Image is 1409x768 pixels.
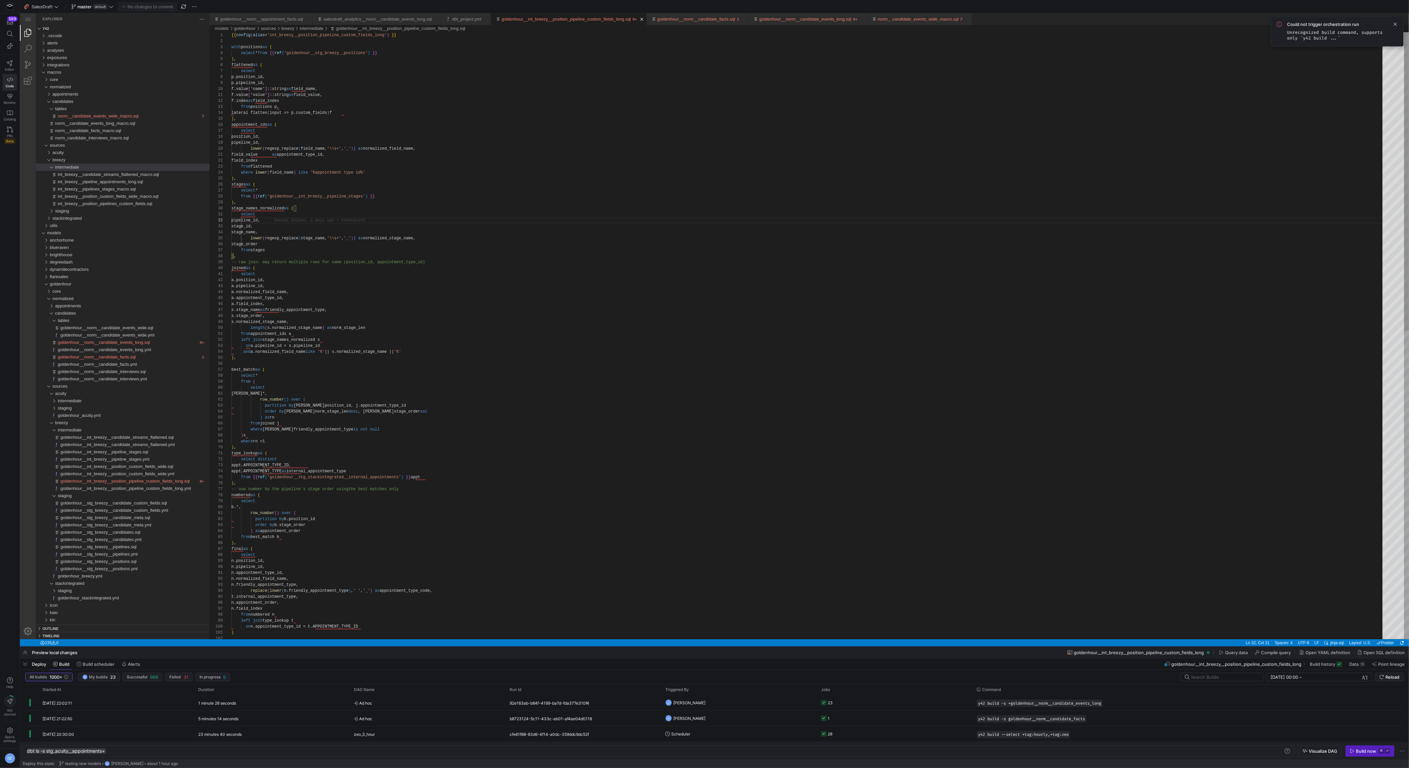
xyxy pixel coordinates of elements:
[3,74,17,91] a: Code
[38,304,190,311] div: /models/goldenhour/normalized/candidates/tables
[720,3,727,9] li: Close (⌘W)
[31,333,190,340] div: /models/goldenhour/normalized/candidates/goldenhour__norm__candidate_events_long.yml
[16,318,190,326] div: goldenhour__norm__candidate_events_wide.yml
[27,217,41,222] span: models
[32,4,53,9] span: SalesDraft
[33,501,190,508] div: /models/goldenhour/sources/breezy/staging/goldenhour__stg_breezy__candidate_meta.sql
[33,530,190,537] div: /models/goldenhour/sources/breezy/staging/goldenhour__stg_breezy__pipelines.sql
[16,201,190,209] div: stackintegrated
[16,114,190,121] div: norm__candidate_facts_macro.sql
[16,442,190,450] div: goldenhour__int_breezy__pipeline_stages.yml
[16,41,190,48] div: exposures
[31,581,190,588] div: /models/goldenhour/sources/stackintegrated/goldenhour_stackintegrated.yml
[16,128,190,136] div: sources
[16,121,190,128] div: norm_candidate_interviews_macro.sql
[839,3,846,9] li: Close (⌘W)
[33,282,190,289] div: /models/goldenhour/normalized
[16,19,190,611] div: Files Explorer
[3,124,17,146] a: PRsBeta
[16,377,190,384] div: acuity
[31,158,190,165] div: /macros/sources/breezy/intermediate/int_breezy__candidate_streams_flattened_macro.sql
[38,356,126,361] span: goldenhour__norm__candidate_interviews.sql
[3,107,17,124] a: Catalog
[33,311,190,318] div: /models/goldenhour/normalized/candidates/tables/goldenhour__norm__candidate_events_wide.sql
[16,99,190,107] div: norm__candidate_events_wide_macro.sql
[35,297,56,302] span: candidates
[16,289,190,296] div: appointments
[16,26,190,34] div: alerts
[16,457,190,464] div: goldenhour__int_breezy__position_custom_fields_wide.yml
[16,610,190,618] div: kingroofing
[41,516,121,521] span: goldenhour__stg_breezy__candidates.sql
[413,3,420,9] li: Close (⌘W)
[70,2,115,11] button: masterdefault
[33,77,190,85] div: /macros/normalized/appointments
[5,67,15,71] span: Editor
[33,137,44,142] span: acuity
[1378,2,1385,10] a: More Actions...
[35,92,190,99] div: /macros/normalized/candidates/tables
[18,626,41,633] div: Errors: 235
[16,296,190,304] div: candidates
[30,223,190,231] div: /models/anchorhome
[35,290,61,295] span: appointments
[33,472,190,479] div: /models/goldenhour/sources/breezy/intermediate/goldenhour__int_breezy__position_pipeline_custom_f...
[31,165,190,172] div: /macros/sources/breezy/intermediate/int_breezy__pipeline_appointments_long.sql
[41,319,134,324] span: goldenhour__norm__candidate_events_wide.yml
[35,568,64,573] span: stackintegrated
[23,12,29,19] h3: Explorer Section: y42
[31,326,190,333] div: /models/goldenhour/normalized/candidates/goldenhour__norm__candidate_events_long.sql • 190 proble...
[16,136,190,143] div: acuity
[33,435,190,442] div: /models/goldenhour/sources/breezy/intermediate/goldenhour__int_breezy__pipeline_stages.sql
[30,261,48,266] span: flaresales
[16,209,190,216] div: utils
[33,201,190,209] div: /macros/sources/stackintegrated
[16,464,190,472] div: goldenhour__int_breezy__position_pipeline_custom_fields_long.sql
[16,384,190,391] div: intermediate
[16,369,190,377] div: sources
[38,188,132,193] span: int_breezy__position_pipelines_custom_fields.sql
[16,85,190,92] div: candidates
[41,502,130,507] span: goldenhour__stg_breezy__candidate_meta.sql
[16,545,190,552] div: goldenhour__stg_breezy__positions.sql
[35,567,190,574] div: /models/goldenhour/sources/stackintegrated
[16,406,190,413] div: breezy
[27,42,47,47] span: exposures
[303,3,412,8] a: salesdraft_analytics__norm__candidate_events_long.sql
[35,194,190,201] div: /macros/sources/breezy/staging
[41,538,118,543] span: goldenhour__stg_breezy__pipelines.yml
[30,71,51,76] span: normalized
[28,121,190,128] div: /macros/normalized/candidates/norm_candidate_interviews_macro.sql
[33,86,53,91] span: candidates
[4,117,16,121] span: Catalog
[16,530,190,537] div: goldenhour__stg_breezy__pipelines.sql
[33,275,41,280] span: core
[16,165,190,172] div: int_breezy__pipeline_appointments_long.sql
[38,181,139,186] span: int_breezy__position_custom_fields_wide_macro.sql
[16,340,190,347] div: goldenhour__norm__candidate_facts.sql
[35,406,190,413] div: /models/goldenhour/sources/breezy
[16,355,190,362] div: goldenhour__norm__candidate_interviews.sql
[6,84,14,88] span: Code
[259,204,260,210] textarea: goldenhour__int_breezy__position_pipeline_custom_fields_long.sql
[38,348,117,353] span: goldenhour__norm__candidate_facts.yml
[35,151,59,156] span: intermediate
[16,399,190,406] div: goldenhour_acuity.yml
[28,114,190,121] div: /macros/normalized/candidates/norm__candidate_facts_macro.sql
[30,268,51,273] span: goldenhour
[33,486,190,494] div: /models/goldenhour/sources/breezy/staging/goldenhour__stg_breezy__candidate_custom_fields.sql
[33,274,190,282] div: /models/goldenhour/core
[35,378,46,383] span: acuity
[16,472,190,479] div: goldenhour__int_breezy__position_pipeline_custom_fields_long.yml
[33,450,190,457] div: /models/goldenhour/sources/breezy/intermediate/goldenhour__int_breezy__position_custom_fields_wid...
[16,567,190,574] div: stackintegrated
[93,4,108,9] span: default
[35,377,190,384] div: /models/goldenhour/sources/acuity
[285,3,291,9] li: Close (⌘W)
[1369,2,1376,10] a: Split Editor Right (⌘\) [⌥] Split Editor Down
[16,245,190,253] div: degreedash
[38,385,62,390] span: intermediate
[7,3,13,10] img: https://storage.googleapis.com/y42-prod-data-exchange/images/Yf2Qvegn13xqq0DljGMI0l8d5Zqtiw36EXr8...
[41,429,155,434] span: goldenhour__int_breezy__candidate_streams_flattened.yml
[38,582,99,587] span: goldenhour_stackintegrated.yml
